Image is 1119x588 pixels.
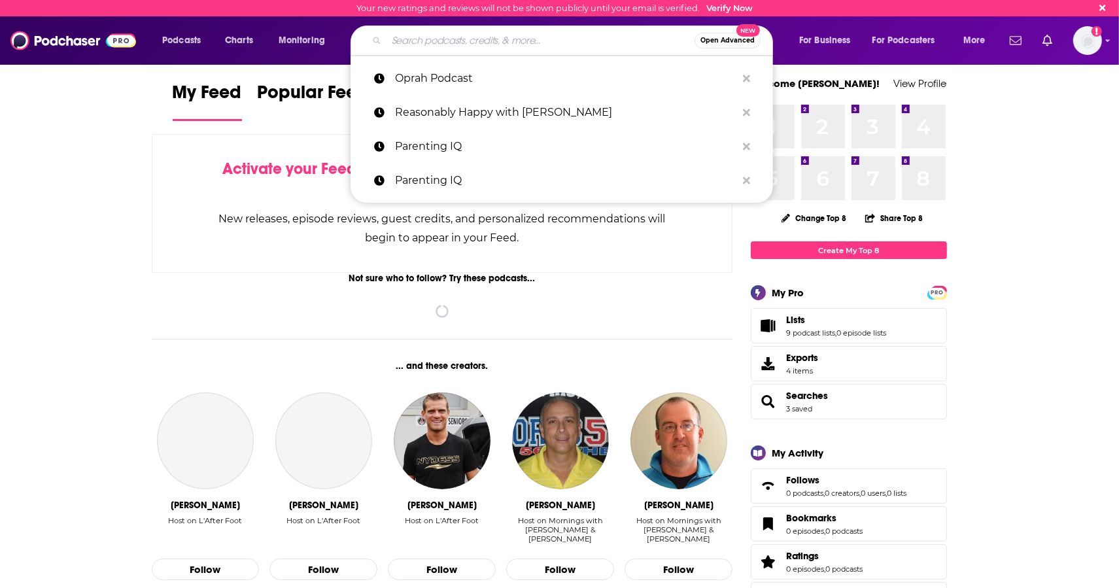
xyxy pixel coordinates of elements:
[1092,26,1102,37] svg: Email not verified
[755,515,782,533] a: Bookmarks
[506,516,614,544] div: Host on Mornings with [PERSON_NAME] & [PERSON_NAME]
[1073,26,1102,55] span: Logged in as kevinscottsmith
[755,477,782,495] a: Follows
[826,527,863,536] a: 0 podcasts
[173,81,242,121] a: My Feed
[787,328,836,337] a: 9 podcast lists
[405,516,479,525] div: Host on L'After Foot
[405,516,479,544] div: Host on L'After Foot
[1037,29,1058,52] a: Show notifications dropdown
[772,286,804,299] div: My Pro
[363,26,785,56] div: Search podcasts, credits, & more...
[887,489,907,498] a: 0 lists
[395,95,736,130] p: Reasonably Happy with Paul Ollinger
[351,61,773,95] a: Oprah Podcast
[751,544,947,579] span: Ratings
[963,31,986,50] span: More
[279,31,325,50] span: Monitoring
[258,81,369,121] a: Popular Feed
[772,447,824,459] div: My Activity
[168,516,242,544] div: Host on L'After Foot
[157,392,254,489] a: Daniel Riolo
[506,516,614,544] div: Host on Mornings with Greg & Eli
[258,81,369,111] span: Popular Feed
[216,30,261,51] a: Charts
[152,559,260,581] button: Follow
[799,31,851,50] span: For Business
[787,550,863,562] a: Ratings
[886,489,887,498] span: ,
[872,31,935,50] span: For Podcasters
[695,33,761,48] button: Open AdvancedNew
[751,506,947,542] span: Bookmarks
[787,512,837,524] span: Bookmarks
[751,241,947,259] a: Create My Top 8
[787,564,825,574] a: 0 episodes
[700,37,755,44] span: Open Advanced
[706,3,753,13] a: Verify Now
[864,30,954,51] button: open menu
[774,210,855,226] button: Change Top 8
[825,564,826,574] span: ,
[824,489,825,498] span: ,
[736,24,760,37] span: New
[826,564,863,574] a: 0 podcasts
[351,164,773,198] a: Parenting IQ
[929,288,945,298] span: PRO
[407,500,477,511] div: Jerome Rothen
[787,314,806,326] span: Lists
[171,500,240,511] div: Daniel Riolo
[787,474,820,486] span: Follows
[954,30,1002,51] button: open menu
[395,130,736,164] p: Parenting IQ
[269,30,342,51] button: open menu
[836,328,837,337] span: ,
[751,384,947,419] span: Searches
[630,392,727,489] img: Eli Savoie
[506,559,614,581] button: Follow
[10,28,136,53] img: Podchaser - Follow, Share and Rate Podcasts
[787,314,887,326] a: Lists
[173,81,242,111] span: My Feed
[394,392,491,489] img: Jerome Rothen
[625,559,732,581] button: Follow
[152,273,733,284] div: Not sure who to follow? Try these podcasts...
[825,527,826,536] span: ,
[625,516,732,544] div: Host on Mornings with [PERSON_NAME] & [PERSON_NAME]
[787,512,863,524] a: Bookmarks
[526,500,595,511] div: Greg Gaston
[787,527,825,536] a: 0 episodes
[790,30,867,51] button: open menu
[512,392,609,489] img: Greg Gaston
[218,209,667,247] div: New releases, episode reviews, guest credits, and personalized recommendations will begin to appe...
[751,346,947,381] a: Exports
[787,352,819,364] span: Exports
[395,164,736,198] p: Parenting IQ
[787,550,819,562] span: Ratings
[755,355,782,373] span: Exports
[152,360,733,372] div: ... and these creators.
[289,500,358,511] div: Gilbert Brisbois
[751,77,880,90] a: Welcome [PERSON_NAME]!
[787,366,819,375] span: 4 items
[894,77,947,90] a: View Profile
[787,404,813,413] a: 3 saved
[625,516,732,544] div: Host on Mornings with Greg & Eli
[787,489,824,498] a: 0 podcasts
[395,61,736,95] p: Oprah Podcast
[218,160,667,198] div: by following Podcasts, Creators, Lists, and other Users!
[356,3,753,13] div: Your new ratings and reviews will not be shown publicly until your email is verified.
[787,390,829,402] a: Searches
[351,95,773,130] a: Reasonably Happy with [PERSON_NAME]
[825,489,860,498] a: 0 creators
[269,559,377,581] button: Follow
[644,500,714,511] div: Eli Savoie
[222,159,356,179] span: Activate your Feed
[1073,26,1102,55] img: User Profile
